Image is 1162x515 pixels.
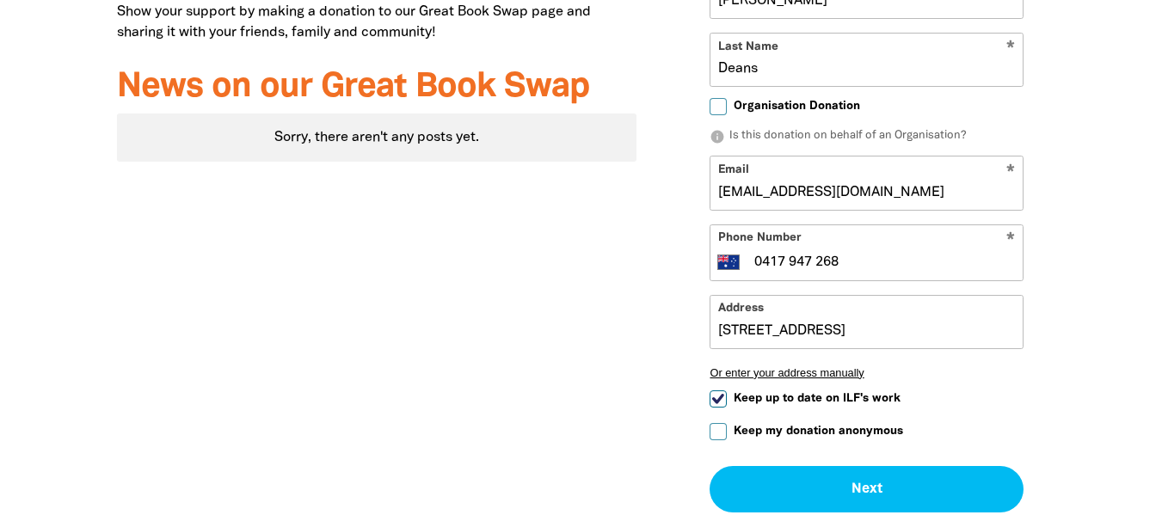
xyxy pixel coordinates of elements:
[710,390,727,408] input: Keep up to date on ILF's work
[1006,232,1015,248] i: Required
[710,466,1024,512] button: Next
[734,423,903,439] span: Keep my donation anonymous
[734,390,901,407] span: Keep up to date on ILF's work
[710,98,727,115] input: Organisation Donation
[710,129,725,144] i: info
[734,98,860,114] span: Organisation Donation
[710,128,1024,145] p: Is this donation on behalf of an Organisation?
[710,423,727,440] input: Keep my donation anonymous
[117,113,637,162] div: Paginated content
[117,113,637,162] div: Sorry, there aren't any posts yet.
[117,69,637,107] h3: News on our Great Book Swap
[710,366,1024,379] button: Or enter your address manually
